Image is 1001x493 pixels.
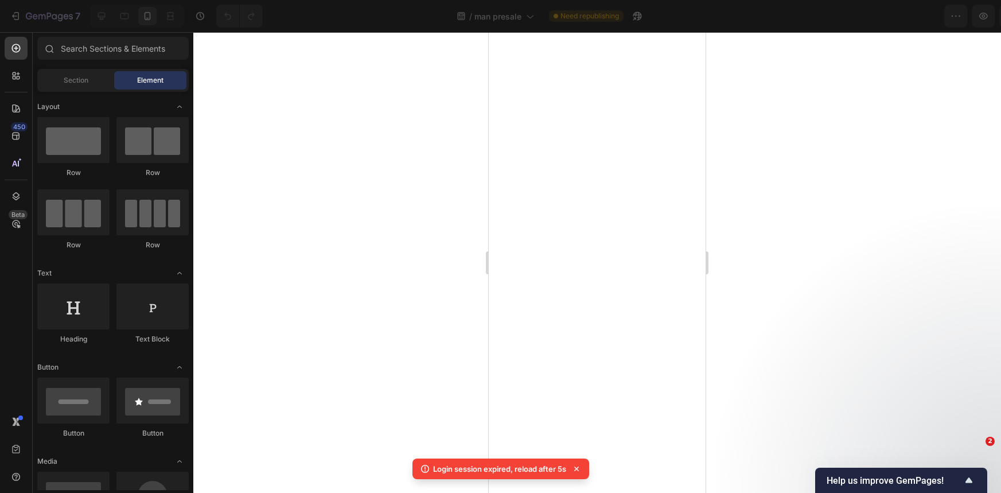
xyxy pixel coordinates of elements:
div: 450 [11,122,28,131]
button: 7 [5,5,85,28]
span: Text [37,268,52,278]
div: Button [37,428,110,438]
span: Save [892,11,911,21]
div: Undo/Redo [216,5,263,28]
div: Text Block [116,334,189,344]
span: 2 [986,437,995,446]
div: Row [116,168,189,178]
div: Row [37,240,110,250]
p: Login session expired, reload after 5s [433,463,566,475]
span: Element [137,75,163,86]
iframe: Intercom live chat [962,454,990,482]
span: / [469,10,472,22]
div: Row [37,168,110,178]
span: Media [37,456,57,467]
input: Search Sections & Elements [37,37,189,60]
button: Save [882,5,920,28]
span: Layout [37,102,60,112]
button: Show survey - Help us improve GemPages! [827,473,976,487]
div: Button [116,428,189,438]
span: Button [37,362,59,372]
div: Publish [934,10,963,22]
span: Toggle open [170,98,189,116]
div: Row [116,240,189,250]
div: Beta [9,210,28,219]
span: Toggle open [170,264,189,282]
span: Help us improve GemPages! [827,475,962,486]
p: 7 [75,9,80,23]
iframe: Design area [489,32,706,493]
span: man presale [474,10,521,22]
span: Need republishing [560,11,619,21]
button: Publish [925,5,973,28]
span: Toggle open [170,358,189,376]
span: Section [64,75,88,86]
span: Toggle open [170,452,189,471]
div: Heading [37,334,110,344]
